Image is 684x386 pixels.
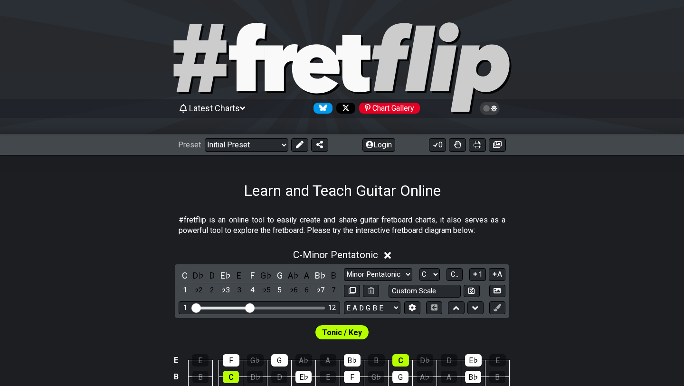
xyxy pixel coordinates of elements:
[332,103,355,114] a: Follow #fretflip at X
[219,269,232,282] div: toggle pitch class
[355,103,420,114] a: #fretflip at Pinterest
[192,269,205,282] div: toggle pitch class
[344,354,361,367] div: B♭
[469,268,485,281] button: 1
[465,354,482,367] div: E♭
[178,140,201,149] span: Preset
[320,371,336,383] div: E
[244,182,441,200] h1: Learn and Teach Guitar Online
[363,285,379,298] button: Delete
[446,268,463,281] button: C..
[287,269,299,282] div: toggle pitch class
[441,354,457,367] div: D
[464,285,480,298] button: Store user defined scale
[328,284,340,297] div: toggle scale degree
[344,285,360,298] button: Copy
[171,368,182,385] td: B
[287,284,299,297] div: toggle scale degree
[291,138,308,152] button: Edit Preset
[314,284,326,297] div: toggle scale degree
[328,304,336,312] div: 12
[271,354,288,367] div: G
[192,284,205,297] div: toggle scale degree
[179,301,340,314] div: Visible fret range
[489,285,505,298] button: Create Image
[295,354,312,367] div: A♭
[179,269,191,282] div: toggle pitch class
[344,268,412,281] select: Scale
[247,269,259,282] div: toggle pitch class
[489,371,505,383] div: B
[484,104,495,113] span: Toggle light / dark theme
[179,284,191,297] div: toggle scale degree
[219,284,232,297] div: toggle scale degree
[489,354,506,367] div: E
[233,269,245,282] div: toggle pitch class
[469,138,486,152] button: Print
[183,304,187,312] div: 1
[247,354,264,367] div: G♭
[301,269,313,282] div: toggle pitch class
[171,352,182,369] td: E
[223,371,239,383] div: C
[293,249,378,261] span: C - Minor Pentatonic
[205,138,288,152] select: Preset
[189,103,240,113] span: Latest Charts
[489,268,505,281] button: A
[368,354,385,367] div: B
[274,284,286,297] div: toggle scale degree
[489,301,505,314] button: First click edit preset to enable marker editing
[344,371,360,383] div: F
[260,269,272,282] div: toggle pitch class
[206,284,218,297] div: toggle scale degree
[223,354,239,367] div: F
[465,371,481,383] div: B♭
[392,354,409,367] div: C
[314,269,326,282] div: toggle pitch class
[404,301,420,314] button: Edit Tuning
[247,284,259,297] div: toggle scale degree
[392,371,408,383] div: G
[368,371,384,383] div: G♭
[451,270,458,279] span: C..
[206,269,218,282] div: toggle pitch class
[301,284,313,297] div: toggle scale degree
[467,301,484,314] button: Move down
[448,301,464,314] button: Move up
[419,268,440,281] select: Tonic/Root
[260,284,272,297] div: toggle scale degree
[320,354,336,367] div: A
[192,371,209,383] div: B
[328,269,340,282] div: toggle pitch class
[274,269,286,282] div: toggle pitch class
[233,284,245,297] div: toggle scale degree
[489,138,506,152] button: Create image
[179,215,505,236] p: #fretflip is an online tool to easily create and share guitar fretboard charts, it also serves as...
[362,138,395,152] button: Login
[441,371,457,383] div: A
[247,371,263,383] div: D♭
[311,138,328,152] button: Share Preset
[359,103,420,114] div: Chart Gallery
[417,371,433,383] div: A♭
[295,371,312,383] div: E♭
[310,103,332,114] a: Follow #fretflip at Bluesky
[344,301,400,314] select: Tuning
[322,326,362,339] span: First enable full edit mode to edit
[429,138,446,152] button: 0
[449,138,466,152] button: Toggle Dexterity for all fretkits
[426,301,442,314] button: Toggle horizontal chord view
[192,354,209,367] div: E
[271,371,287,383] div: D
[417,354,433,367] div: D♭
